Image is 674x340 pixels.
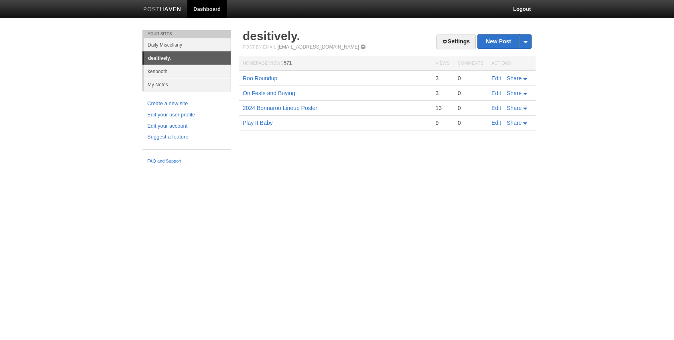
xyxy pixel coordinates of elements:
div: 13 [435,104,449,112]
span: 571 [284,60,292,66]
a: Edit [491,120,501,126]
span: Share [507,75,522,81]
a: Roo Roundup [243,75,277,81]
img: Posthaven-bar [143,7,181,13]
span: Share [507,90,522,96]
li: Your Sites [142,30,231,38]
a: New Post [478,35,531,49]
a: desitively. [144,52,231,65]
a: Edit [491,105,501,111]
a: 2024 Bonnaroo Lineup Poster [243,105,317,111]
div: 9 [435,119,449,126]
a: Settings [436,35,476,49]
span: Post by Email [243,45,276,49]
span: Share [507,120,522,126]
a: desitively. [243,29,300,43]
a: Suggest a feature [147,133,226,141]
a: Edit [491,75,501,81]
a: Play It Baby [243,120,273,126]
div: 3 [435,75,449,82]
a: FAQ and Support [147,158,226,165]
a: [EMAIL_ADDRESS][DOMAIN_NAME] [278,44,359,50]
th: Views [431,56,453,71]
a: Edit your user profile [147,111,226,119]
a: Edit [491,90,501,96]
a: kenbooth [144,65,231,78]
a: My Notes [144,78,231,91]
div: 3 [435,90,449,97]
th: Comments [454,56,487,71]
a: Daily Miscellany [144,38,231,51]
th: Actions [487,56,536,71]
a: Edit your account [147,122,226,130]
th: Homepage Views [239,56,431,71]
div: 0 [458,75,483,82]
a: On Fests and Buying [243,90,295,96]
a: Create a new site [147,100,226,108]
div: 0 [458,90,483,97]
div: 0 [458,119,483,126]
span: Share [507,105,522,111]
div: 0 [458,104,483,112]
